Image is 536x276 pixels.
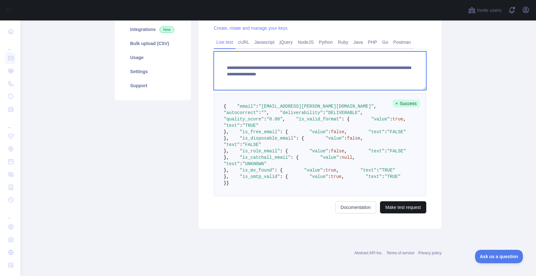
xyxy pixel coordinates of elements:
a: Bulk upload (CSV) [123,36,183,50]
span: "value" [304,168,323,173]
span: false [331,149,344,154]
a: Terms of service [386,251,414,255]
span: "is_valid_format" [296,117,342,122]
span: : [328,174,331,179]
span: }, [224,168,229,173]
span: , [283,117,285,122]
a: Create, rotate and manage your keys [214,26,287,31]
a: PHP [365,37,380,47]
span: "text" [224,142,240,147]
span: "TRUE" [384,174,400,179]
span: "email" [237,104,256,109]
span: "0.80" [266,117,282,122]
a: Javascript [252,37,277,47]
span: : [376,168,379,173]
span: , [344,149,347,154]
span: : [384,129,387,134]
a: Usage [123,50,183,65]
span: , [374,104,376,109]
span: : [328,149,331,154]
a: Privacy policy [418,251,442,255]
span: "value" [320,155,339,160]
span: "is_disposable_email" [240,136,296,141]
span: }, [224,174,229,179]
a: Integrations New [123,22,183,36]
span: , [361,110,363,115]
span: "UNKNOWN" [242,161,267,166]
span: "is_catchall_email" [240,155,291,160]
span: "TRUE" [242,123,258,128]
span: : [323,168,325,173]
span: New [160,27,174,33]
span: }, [224,149,229,154]
a: jQuery [277,37,295,47]
span: : [258,110,261,115]
span: "value" [371,117,390,122]
div: ... [5,116,15,129]
span: "text" [224,161,240,166]
span: "value" [309,174,328,179]
span: "value" [309,149,328,154]
span: : [384,149,387,154]
span: : { [291,155,299,160]
span: Invite users [477,7,502,14]
a: Settings [123,65,183,79]
span: Success [393,100,420,107]
span: : { [275,168,283,173]
span: "FALSE" [242,142,261,147]
span: } [226,180,229,186]
span: "is_free_email" [240,129,280,134]
span: } [224,180,226,186]
a: NodeJS [295,37,316,47]
span: : [390,117,392,122]
span: }, [224,136,229,141]
a: Ruby [335,37,351,47]
span: "is_mx_found" [240,168,274,173]
span: : [339,155,341,160]
span: false [347,136,361,141]
span: true [325,168,336,173]
a: Support [123,79,183,93]
span: }, [224,155,229,160]
span: , [266,110,269,115]
span: "is_role_email" [240,149,280,154]
a: Python [316,37,335,47]
span: : { [280,129,288,134]
a: Go [380,37,391,47]
span: , [336,168,339,173]
span: : [323,110,325,115]
span: : { [296,136,304,141]
span: : [344,136,347,141]
div: ... [5,207,15,220]
span: : { [342,117,350,122]
span: , [361,136,363,141]
a: cURL [235,37,252,47]
button: Make test request [380,201,426,213]
span: , [403,117,406,122]
iframe: Toggle Customer Support [475,250,523,263]
span: "FALSE" [387,149,406,154]
span: : { [280,174,288,179]
span: : [256,104,258,109]
span: : [240,123,242,128]
span: }, [224,129,229,134]
span: false [331,129,344,134]
div: ... [5,38,15,51]
a: Java [351,37,366,47]
a: Live test [214,37,235,47]
span: "deliverability" [280,110,323,115]
span: { [224,104,226,109]
span: "text" [366,174,382,179]
span: : [264,117,266,122]
a: Abstract API Inc. [354,251,383,255]
span: "is_smtp_valid" [240,174,280,179]
span: "autocorrect" [224,110,258,115]
span: , [352,155,355,160]
span: "FALSE" [387,129,406,134]
span: true [331,174,342,179]
span: true [392,117,403,122]
span: "DELIVERABLE" [325,110,360,115]
span: , [342,174,344,179]
span: : [240,161,242,166]
span: "value" [325,136,344,141]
